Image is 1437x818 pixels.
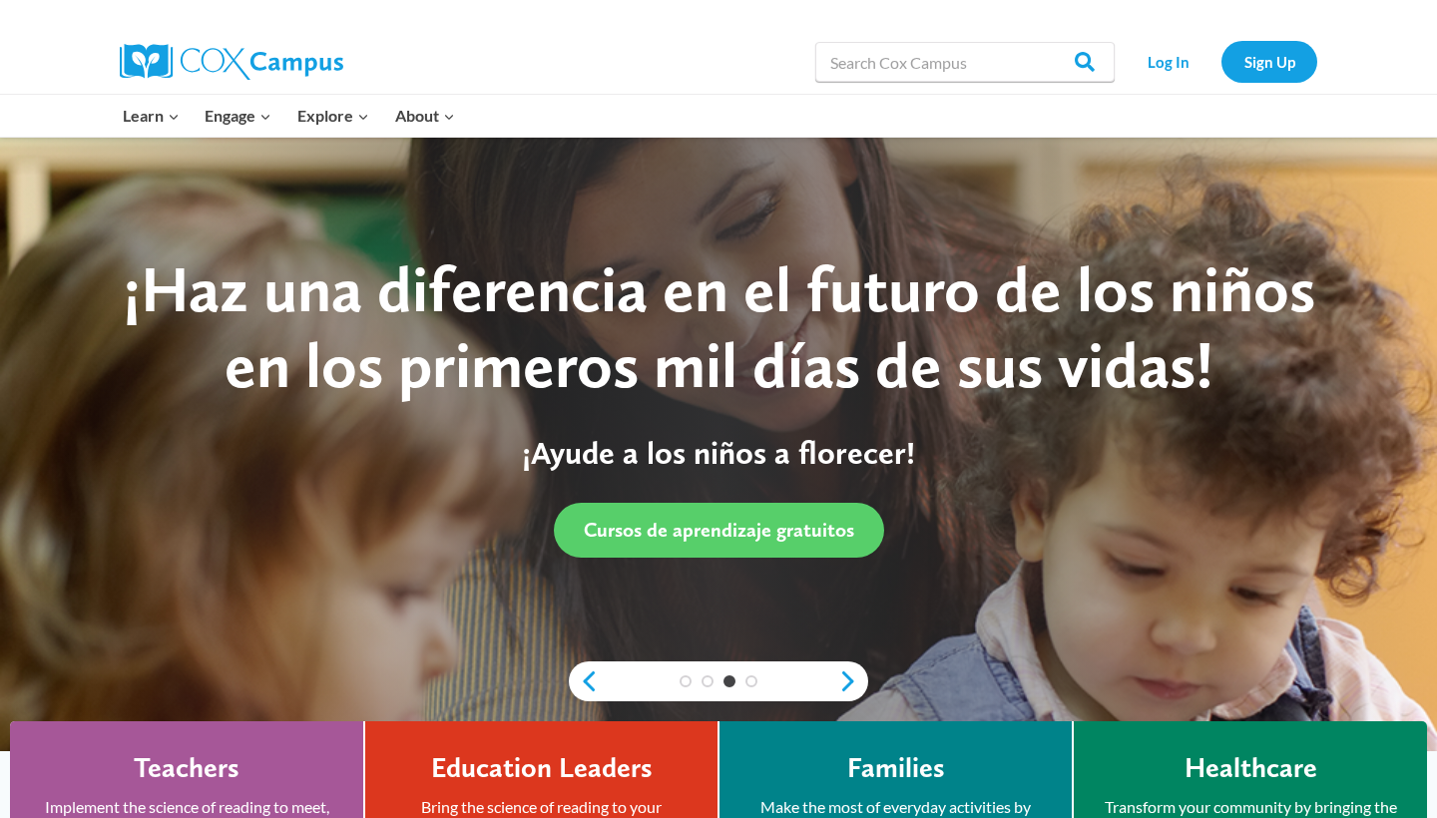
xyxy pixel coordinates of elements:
a: 3 [723,675,735,687]
span: Engage [205,103,271,129]
a: Cursos de aprendizaje gratuitos [554,503,884,558]
span: Explore [297,103,369,129]
p: ¡Ayude a los niños a florecer! [95,434,1342,472]
img: Cox Campus [120,44,343,80]
h4: Healthcare [1185,751,1317,785]
a: 1 [680,675,692,687]
div: ¡Haz una diferencia en el futuro de los niños en los primeros mil días de sus vidas! [95,251,1342,405]
div: content slider buttons [569,661,868,701]
a: 4 [745,675,757,687]
a: 2 [702,675,714,687]
a: Sign Up [1221,41,1317,82]
h4: Teachers [134,751,239,785]
a: Log In [1125,41,1211,82]
nav: Primary Navigation [110,95,467,137]
input: Search Cox Campus [815,42,1115,82]
h4: Education Leaders [431,751,653,785]
span: Cursos de aprendizaje gratuitos [584,518,854,542]
nav: Secondary Navigation [1125,41,1317,82]
span: About [395,103,455,129]
a: next [838,669,868,693]
span: Learn [123,103,180,129]
a: previous [569,669,599,693]
h4: Families [847,751,945,785]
